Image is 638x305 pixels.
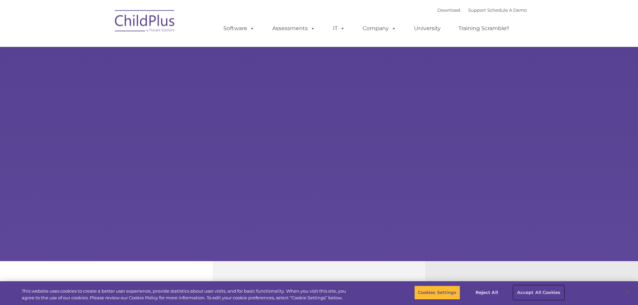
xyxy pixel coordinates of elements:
a: IT [326,22,352,35]
span: Phone number [93,72,122,77]
a: University [407,22,447,35]
a: Company [356,22,403,35]
a: Software [217,22,261,35]
img: ChildPlus by Procare Solutions [112,5,179,39]
div: This website uses cookies to create a better user experience, provide statistics about user visit... [22,288,351,301]
a: Download [437,7,460,13]
font: | [437,7,527,13]
button: Close [620,285,635,300]
a: Schedule A Demo [487,7,527,13]
button: Cookies Settings [414,286,460,300]
a: Training Scramble!! [452,22,516,35]
span: Last name [93,44,114,49]
a: Assessments [266,22,322,35]
a: Support [468,7,486,13]
button: Accept All Cookies [513,286,564,300]
button: Reject All [466,286,508,300]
